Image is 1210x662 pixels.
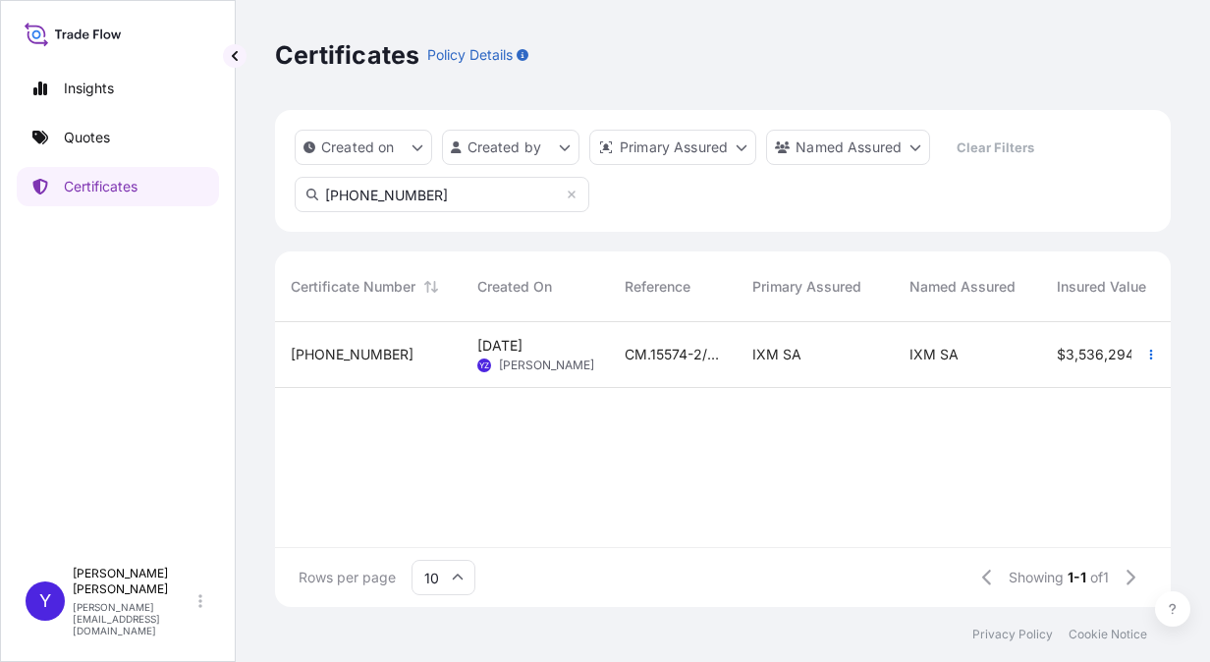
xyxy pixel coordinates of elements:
span: CM.15574-2/GOSUDAR0004102 [625,345,721,364]
p: [PERSON_NAME][EMAIL_ADDRESS][DOMAIN_NAME] [73,601,194,636]
span: IXM SA [909,345,959,364]
p: Insights [64,79,114,98]
span: Named Assured [909,277,1016,297]
p: Clear Filters [957,138,1034,157]
p: Policy Details [427,45,513,65]
span: Primary Assured [752,277,861,297]
span: Created On [477,277,552,297]
span: 1-1 [1068,568,1086,587]
span: 536 [1078,348,1104,361]
span: [PERSON_NAME] [499,358,594,373]
button: distributor Filter options [589,130,756,165]
span: Rows per page [299,568,396,587]
a: Insights [17,69,219,108]
span: $ [1057,348,1066,361]
p: Created on [321,138,395,157]
p: Certificates [275,39,419,71]
span: [DATE] [477,336,522,356]
p: Named Assured [796,138,902,157]
span: Reference [625,277,690,297]
button: createdOn Filter options [295,130,432,165]
a: Privacy Policy [972,627,1053,642]
button: Sort [419,275,443,299]
span: [PHONE_NUMBER] [291,345,413,364]
button: Clear Filters [940,132,1050,163]
p: Quotes [64,128,110,147]
button: createdBy Filter options [442,130,579,165]
span: Y [39,591,51,611]
span: Showing [1009,568,1064,587]
span: 3 [1066,348,1074,361]
button: cargoOwner Filter options [766,130,930,165]
p: Primary Assured [620,138,728,157]
a: Cookie Notice [1069,627,1147,642]
p: Certificates [64,177,137,196]
a: Certificates [17,167,219,206]
span: Insured Value [1057,277,1146,297]
p: [PERSON_NAME] [PERSON_NAME] [73,566,194,597]
span: 294 [1108,348,1134,361]
span: , [1074,348,1078,361]
span: Certificate Number [291,277,415,297]
span: YZ [479,356,489,375]
a: Quotes [17,118,219,157]
span: of 1 [1090,568,1109,587]
input: Search Certificate or Reference... [295,177,589,212]
p: Created by [467,138,542,157]
span: , [1104,348,1108,361]
span: IXM SA [752,345,801,364]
